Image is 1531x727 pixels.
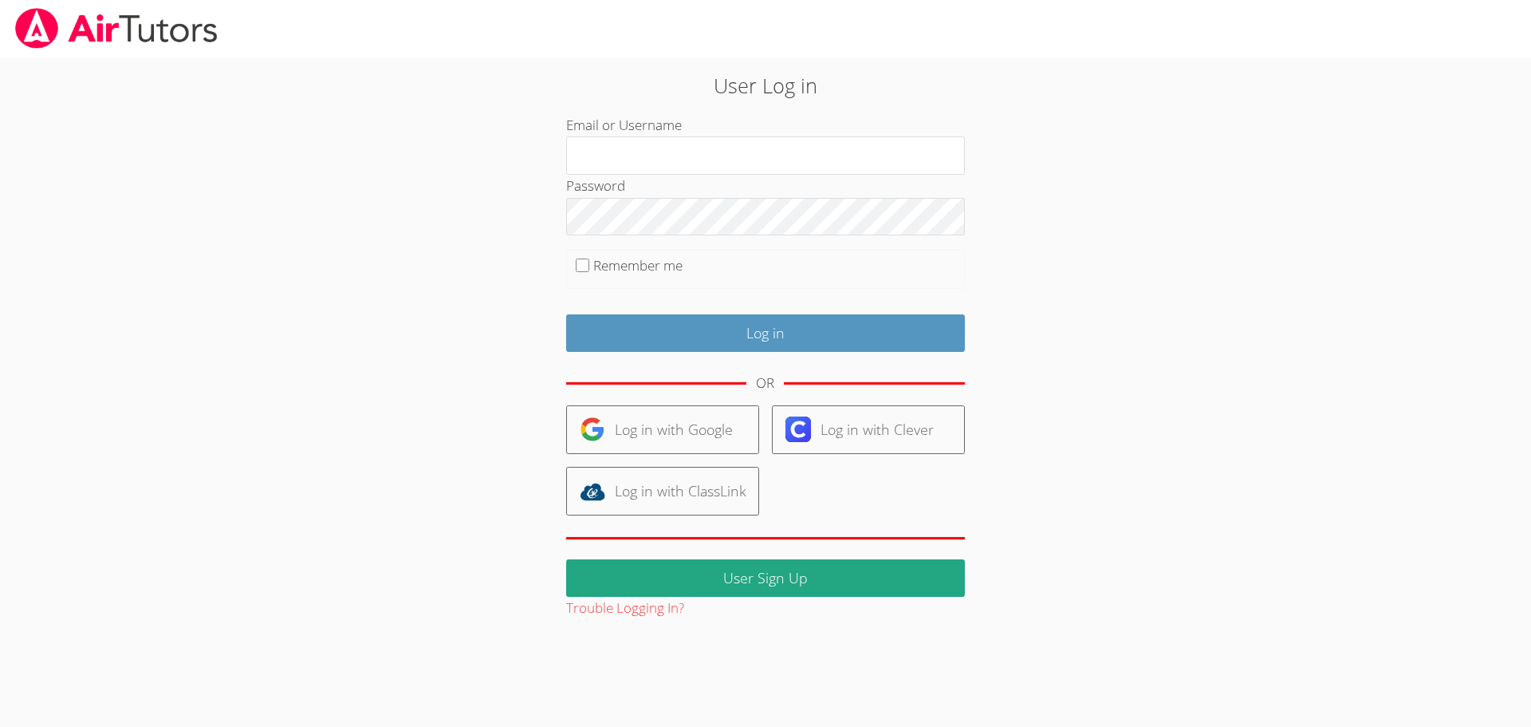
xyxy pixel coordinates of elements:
[566,597,684,620] button: Trouble Logging In?
[566,314,965,352] input: Log in
[566,176,625,195] label: Password
[785,417,811,442] img: clever-logo-6eab21bc6e7a338710f1a6ff85c0baf02591cd810cc4098c63d3a4b26e2feb20.svg
[772,405,965,454] a: Log in with Clever
[593,256,683,275] label: Remember me
[566,116,682,134] label: Email or Username
[14,8,219,49] img: airtutors_banner-c4298cdbf04f3fff15de1276eac7730deb9818008684d7c2e4769d2f7ddbe033.png
[756,372,774,395] div: OR
[580,417,605,442] img: google-logo-50288ca7cdecda66e5e0955fdab243c47b7ad437acaf1139b6f446037453330a.svg
[566,559,965,597] a: User Sign Up
[580,479,605,504] img: classlink-logo-d6bb404cc1216ec64c9a2012d9dc4662098be43eaf13dc465df04b49fa7ab582.svg
[352,70,1179,101] h2: User Log in
[566,405,759,454] a: Log in with Google
[566,467,759,516] a: Log in with ClassLink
